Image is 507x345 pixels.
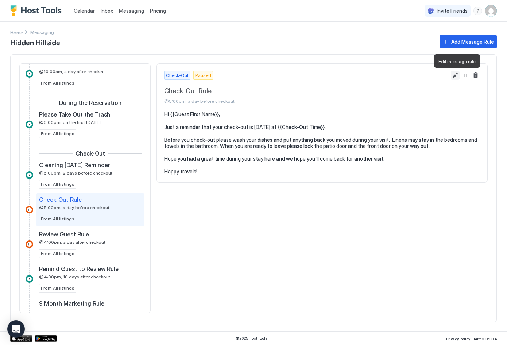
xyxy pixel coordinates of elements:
span: Please Take Out the Trash [39,111,110,118]
span: Invite Friends [437,8,468,14]
span: From All listings [41,250,74,257]
span: Edit message rule [438,59,476,64]
span: @10:00am, a day after checkin [39,69,103,74]
span: @5:00pm, a day before checkout [164,98,448,104]
span: Check-Out Rule [39,196,82,203]
a: Privacy Policy [446,334,470,342]
span: Remind Guest to Review Rule [39,265,119,273]
span: Cleaning [DATE] Reminder [39,161,110,169]
span: Messaging [119,8,144,14]
span: Hidden Hillside [10,36,432,47]
span: Terms Of Use [473,337,497,341]
span: @5:00pm, 2 days before checkout [39,170,112,176]
span: 9 Month Marketing Rule [39,300,104,307]
button: Add Message Rule [440,35,497,48]
span: Review Guest Rule [39,231,89,238]
span: Pricing [150,8,166,14]
span: Paused [195,72,211,79]
span: @5:00pm, a day before checkout [39,205,109,210]
button: Delete message rule [471,71,480,80]
span: From All listings [41,80,74,86]
span: Breadcrumb [30,30,54,35]
span: Home [10,30,23,35]
span: Calendar [74,8,95,14]
pre: Hi {{Guest First Name}}, Just a reminder that your check-out is [DATE] at {{Check-Out Time}}. Bef... [164,111,480,175]
span: Check-Out Rule [164,87,448,95]
div: Breadcrumb [10,28,23,36]
span: From All listings [41,216,74,222]
a: App Store [10,335,32,342]
a: Messaging [119,7,144,15]
a: Host Tools Logo [10,5,65,16]
span: @6:00pm, on the first [DATE] [39,119,101,125]
a: Google Play Store [35,335,57,342]
button: Resume Message Rule [461,71,470,80]
span: Inbox [101,8,113,14]
div: User profile [485,5,497,17]
a: Inbox [101,7,113,15]
span: From All listings [41,130,74,137]
span: Privacy Policy [446,337,470,341]
div: Add Message Rule [451,38,494,46]
a: Terms Of Use [473,334,497,342]
button: Edit message rule [451,71,460,80]
a: Calendar [74,7,95,15]
span: During the Reservation [59,99,121,106]
span: @4:00pm, 10 days after checkout [39,274,110,279]
span: From All listings [41,285,74,291]
a: Home [10,28,23,36]
span: Check-Out [76,150,105,157]
span: © 2025 Host Tools [236,336,267,341]
div: Open Intercom Messenger [7,320,25,338]
span: From All listings [41,181,74,188]
span: @4:00pm, a day after checkout [39,239,105,245]
span: Check-Out [166,72,189,79]
div: menu [473,7,482,15]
